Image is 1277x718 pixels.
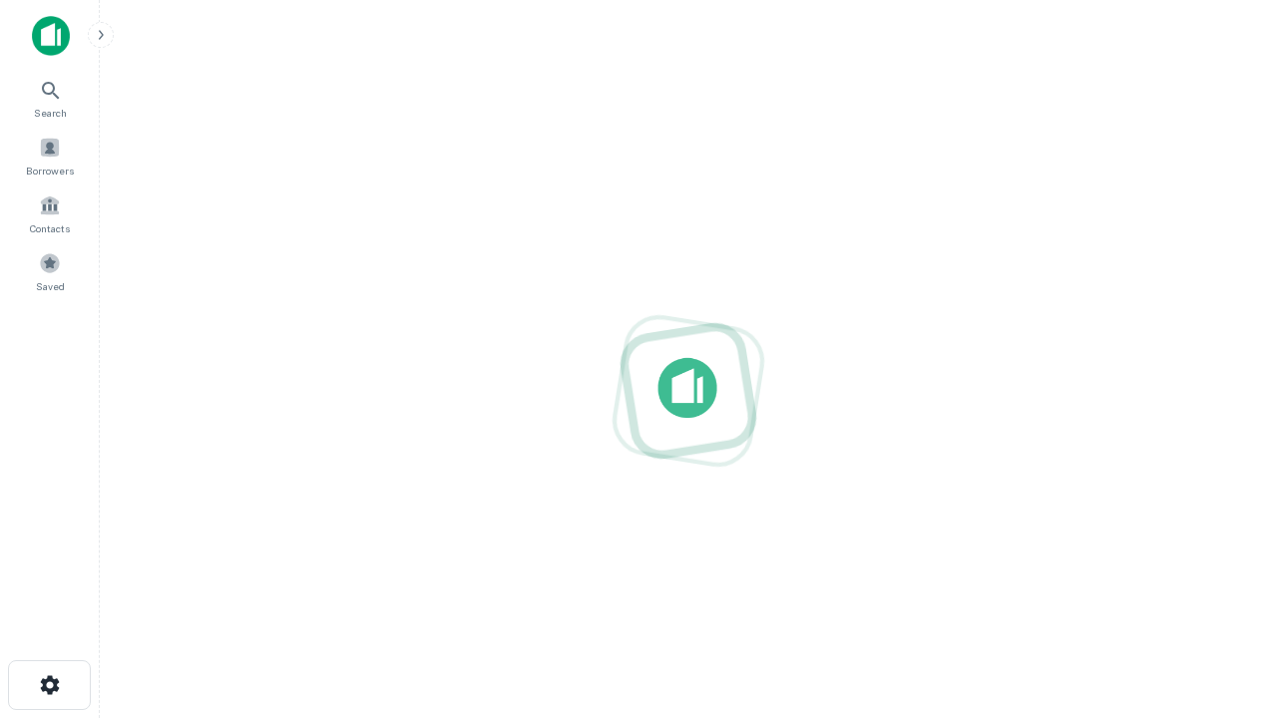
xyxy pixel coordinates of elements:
a: Contacts [6,186,94,240]
a: Search [6,71,94,125]
span: Search [34,105,67,121]
a: Saved [6,244,94,298]
a: Borrowers [6,129,94,182]
img: capitalize-icon.png [32,16,70,56]
span: Contacts [30,220,70,236]
span: Borrowers [26,163,74,179]
span: Saved [36,278,65,294]
iframe: Chat Widget [1177,558,1277,654]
